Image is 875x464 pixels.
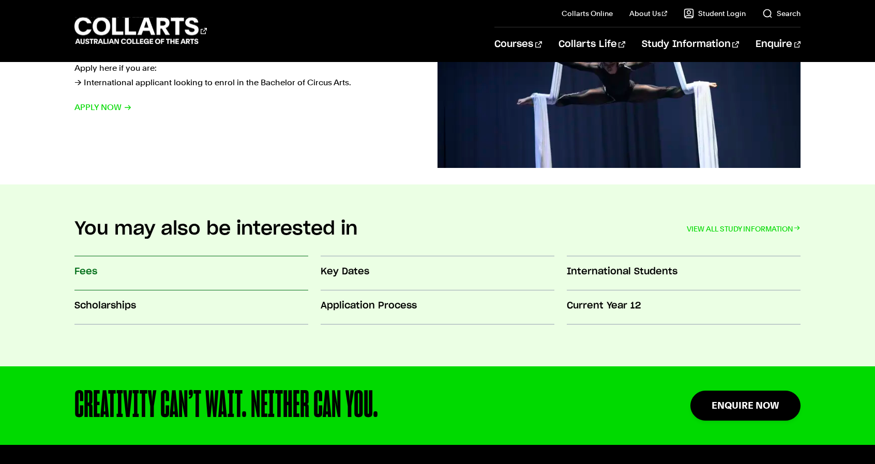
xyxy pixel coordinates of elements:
[74,61,417,90] p: Apply here if you are: → International applicant looking to enrol in the Bachelor of Circus Arts.
[74,291,308,325] a: Scholarships
[562,8,613,19] a: Collarts Online
[74,100,132,115] span: Apply now
[642,27,739,61] a: Study Information
[321,291,554,325] a: Application Process
[74,257,308,291] a: Fees
[567,265,801,279] h3: International Students
[321,299,554,313] h3: Application Process
[762,8,801,19] a: Search
[74,16,207,45] div: Go to homepage
[74,387,624,424] div: CREATIVITY CAN’T WAIT. NEITHER CAN YOU.
[559,27,625,61] a: Collarts Life
[687,222,801,236] a: VIEW ALL STUDY INFORMATION
[567,291,801,325] a: Current Year 12
[567,257,801,291] a: International Students
[629,8,668,19] a: About Us
[567,299,801,313] h3: Current Year 12
[321,257,554,291] a: Key Dates
[74,265,308,279] h3: Fees
[74,218,358,240] h2: You may also be interested in
[74,299,308,313] h3: Scholarships
[756,27,801,61] a: Enquire
[494,27,541,61] a: Courses
[321,265,554,279] h3: Key Dates
[684,8,746,19] a: Student Login
[690,391,801,420] a: Enquire Now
